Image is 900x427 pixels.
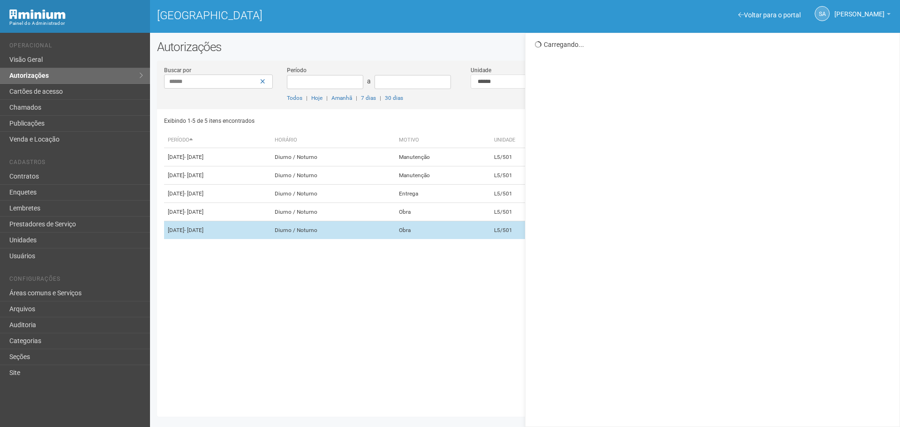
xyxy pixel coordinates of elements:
a: Voltar para o portal [738,11,801,19]
td: Manutenção [395,148,490,166]
span: - [DATE] [184,154,203,160]
span: | [306,95,307,101]
td: L5/501 [490,203,561,221]
li: Operacional [9,42,143,52]
td: [DATE] [164,185,271,203]
th: Unidade [490,133,561,148]
div: Carregando... [535,40,892,49]
th: Período [164,133,271,148]
td: Manutenção [395,166,490,185]
h1: [GEOGRAPHIC_DATA] [157,9,518,22]
span: Silvio Anjos [834,1,885,18]
span: - [DATE] [184,172,203,179]
li: Cadastros [9,159,143,169]
a: Amanhã [331,95,352,101]
div: Painel do Administrador [9,19,143,28]
td: Diurno / Noturno [271,166,395,185]
td: Diurno / Noturno [271,203,395,221]
td: [DATE] [164,221,271,240]
td: L5/501 [490,185,561,203]
span: | [380,95,381,101]
td: Entrega [395,185,490,203]
a: [PERSON_NAME] [834,12,891,19]
td: Obra [395,221,490,240]
span: | [326,95,328,101]
td: [DATE] [164,148,271,166]
a: Hoje [311,95,322,101]
span: a [367,77,371,85]
li: Configurações [9,276,143,285]
a: 7 dias [361,95,376,101]
label: Buscar por [164,66,191,75]
td: Obra [395,203,490,221]
a: Todos [287,95,302,101]
td: L5/501 [490,221,561,240]
span: | [356,95,357,101]
th: Motivo [395,133,490,148]
td: [DATE] [164,203,271,221]
img: Minium [9,9,66,19]
td: Diurno / Noturno [271,221,395,240]
td: Diurno / Noturno [271,185,395,203]
span: - [DATE] [184,227,203,233]
div: Exibindo 1-5 de 5 itens encontrados [164,114,523,128]
td: Diurno / Noturno [271,148,395,166]
label: Unidade [471,66,491,75]
th: Horário [271,133,395,148]
span: - [DATE] [184,190,203,197]
h2: Autorizações [157,40,893,54]
td: L5/501 [490,166,561,185]
a: SA [815,6,830,21]
td: L5/501 [490,148,561,166]
label: Período [287,66,307,75]
a: 30 dias [385,95,403,101]
td: [DATE] [164,166,271,185]
span: - [DATE] [184,209,203,215]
